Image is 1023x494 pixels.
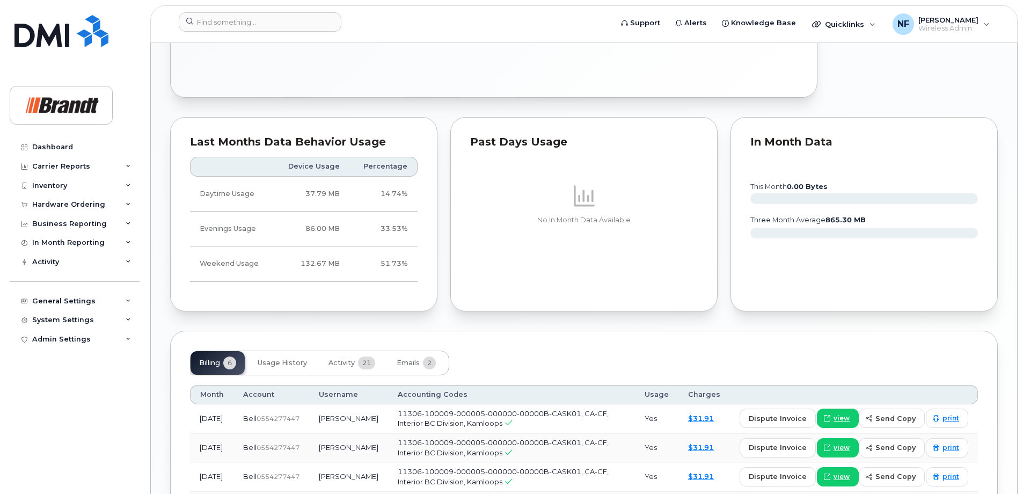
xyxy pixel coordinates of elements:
button: dispute invoice [740,409,816,428]
tspan: 0.00 Bytes [787,183,828,191]
text: three month average [750,216,866,224]
th: Device Usage [274,157,349,176]
td: [DATE] [190,462,233,491]
td: [PERSON_NAME] [309,404,388,433]
th: Account [233,385,309,404]
span: dispute invoice [749,471,807,482]
span: view [834,472,850,482]
div: Past Days Usage [470,137,698,148]
span: Bell [243,472,257,481]
span: Emails [397,359,420,367]
span: 0554277447 [257,415,299,423]
a: Knowledge Base [714,12,803,34]
td: 132.67 MB [274,246,349,281]
span: [PERSON_NAME] [918,16,978,24]
span: Activity [328,359,355,367]
a: view [817,409,859,428]
span: 2 [423,357,436,369]
a: print [926,467,968,486]
td: 86.00 MB [274,212,349,246]
td: Yes [635,404,678,433]
a: print [926,409,968,428]
span: 11306-100009-000005-000000-00000B-CASK01, CA-CF, Interior BC Division, Kamloops [398,438,609,457]
span: send copy [875,442,916,453]
a: Support [613,12,668,34]
td: Weekend Usage [190,246,274,281]
th: Username [309,385,388,404]
th: Accounting Codes [388,385,635,404]
span: Quicklinks [825,20,864,28]
a: view [817,467,859,486]
span: NF [897,18,909,31]
tspan: 865.30 MB [825,216,866,224]
td: Yes [635,433,678,462]
span: Alerts [684,18,707,28]
a: $31.91 [688,414,714,423]
a: print [926,438,968,457]
div: Quicklinks [805,13,883,35]
span: 11306-100009-000005-000000-00000B-CASK01, CA-CF, Interior BC Division, Kamloops [398,467,609,486]
span: Support [630,18,660,28]
span: 0554277447 [257,473,299,481]
th: Usage [635,385,678,404]
a: Alerts [668,12,714,34]
span: dispute invoice [749,413,807,424]
td: [DATE] [190,404,233,433]
span: Bell [243,443,257,452]
div: Noah Fouillard [885,13,997,35]
td: 14.74% [349,177,418,212]
span: view [834,443,850,453]
span: Wireless Admin [918,24,978,33]
button: send copy [859,409,925,428]
button: dispute invoice [740,438,816,457]
a: $31.91 [688,443,714,452]
span: print [942,413,959,423]
tr: Weekdays from 6:00pm to 8:00am [190,212,418,246]
span: 11306-100009-000005-000000-00000B-CASK01, CA-CF, Interior BC Division, Kamloops [398,409,609,428]
span: 21 [358,357,375,369]
button: dispute invoice [740,467,816,486]
span: 0554277447 [257,444,299,452]
span: send copy [875,413,916,424]
button: send copy [859,438,925,457]
th: Charges [678,385,730,404]
td: Yes [635,462,678,491]
span: Usage History [258,359,307,367]
text: this month [750,183,828,191]
td: [PERSON_NAME] [309,462,388,491]
th: Month [190,385,233,404]
td: Daytime Usage [190,177,274,212]
td: 33.53% [349,212,418,246]
td: Evenings Usage [190,212,274,246]
td: [PERSON_NAME] [309,433,388,462]
p: No In Month Data Available [470,215,698,225]
span: send copy [875,471,916,482]
input: Find something... [179,12,341,32]
span: print [942,443,959,453]
button: send copy [859,467,925,486]
td: 51.73% [349,246,418,281]
span: Knowledge Base [731,18,796,28]
span: dispute invoice [749,442,807,453]
span: print [942,472,959,482]
a: $31.91 [688,472,714,481]
a: view [817,438,859,457]
td: 37.79 MB [274,177,349,212]
th: Percentage [349,157,418,176]
div: In Month Data [750,137,978,148]
td: [DATE] [190,433,233,462]
span: view [834,413,850,423]
div: Last Months Data Behavior Usage [190,137,418,148]
span: Bell [243,414,257,423]
tr: Friday from 6:00pm to Monday 8:00am [190,246,418,281]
